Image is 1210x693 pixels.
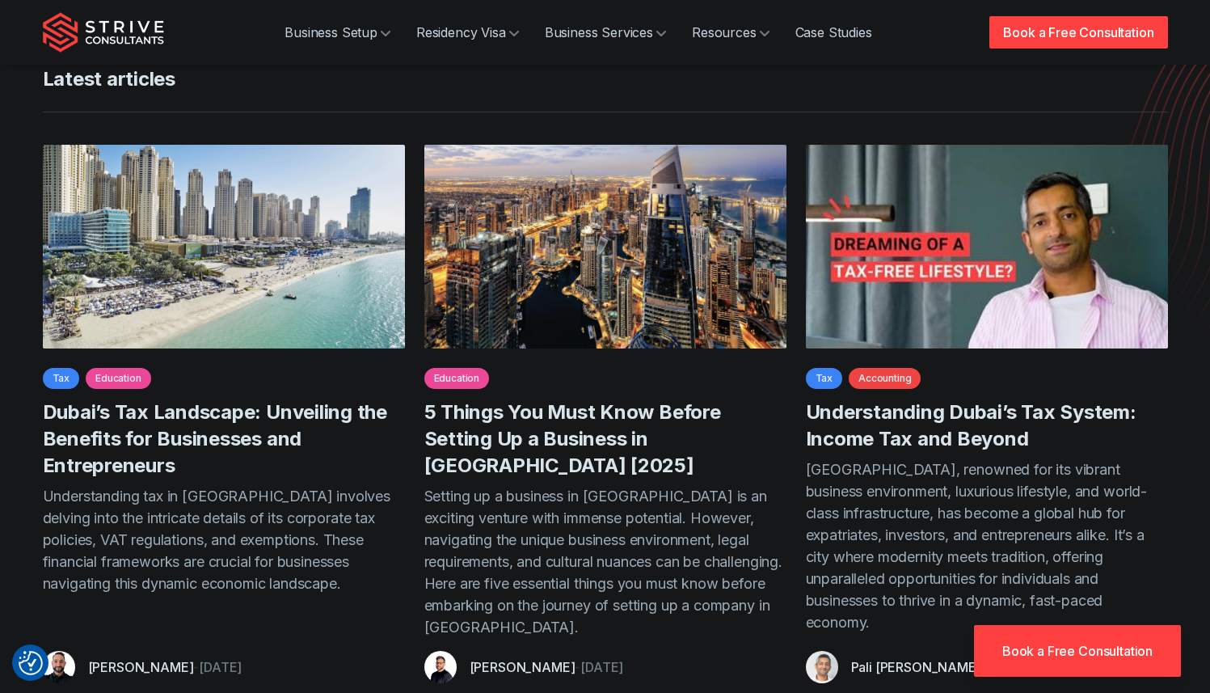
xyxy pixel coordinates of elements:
[532,16,679,49] a: Business Services
[424,368,490,389] a: Education
[19,651,43,675] button: Consent Preferences
[19,651,43,675] img: Revisit consent button
[974,625,1181,677] a: Book a Free Consultation
[272,16,403,49] a: Business Setup
[851,659,981,675] a: Pali [PERSON_NAME]
[43,485,405,638] p: Understanding tax in [GEOGRAPHIC_DATA] involves delving into the intricate details of its corpora...
[580,659,623,675] time: [DATE]
[806,458,1168,638] p: [GEOGRAPHIC_DATA], renowned for its vibrant business environment, luxurious lifestyle, and world-...
[43,400,387,477] a: Dubai’s Tax Landscape: Unveiling the Benefits for Businesses and Entrepreneurs
[424,400,721,477] a: 5 Things You Must Know Before Setting Up a Business in [GEOGRAPHIC_DATA] [2025]
[43,651,75,683] img: aDXDSydWJ-7kSlbU_Untitleddesign-75-.png
[43,65,1168,112] h4: Latest articles
[679,16,782,49] a: Resources
[403,16,532,49] a: Residency Visa
[88,659,194,675] a: [PERSON_NAME]
[86,368,151,389] a: Education
[470,659,575,675] a: [PERSON_NAME]
[193,659,199,675] span: -
[806,651,838,683] img: Pali Banwait, CEO, Strive Consultants, Dubai, UAE
[43,12,164,53] img: Strive Consultants
[806,368,843,389] a: Tax
[415,140,795,354] img: dubai economic development
[575,659,580,675] span: -
[43,368,80,389] a: Tax
[806,145,1168,349] img: Does Dubai have Income Tax? What You Need to Know
[806,400,1136,450] a: Understanding Dubai’s Tax System: Income Tax and Beyond
[43,145,405,349] img: uae corporate tax
[424,145,786,349] a: dubai economic development
[849,368,921,389] a: Accounting
[424,651,457,683] img: Z_jCzuvxEdbNO49l_Untitleddesign-69-.png
[199,659,242,675] time: [DATE]
[424,485,786,638] p: Setting up a business in [GEOGRAPHIC_DATA] is an exciting venture with immense potential. However...
[989,16,1167,49] a: Book a Free Consultation
[782,16,885,49] a: Case Studies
